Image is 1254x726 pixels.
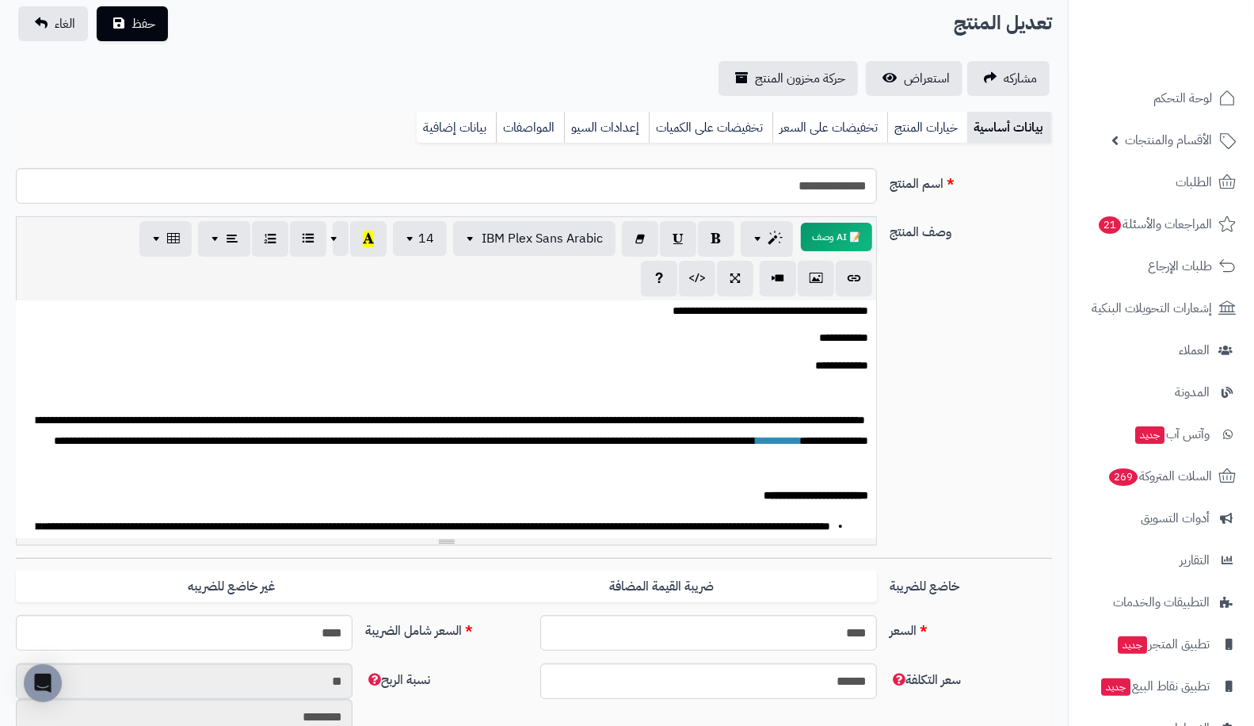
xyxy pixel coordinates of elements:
[1153,87,1212,109] span: لوحة التحكم
[1100,675,1210,697] span: تطبيق نقاط البيع
[1116,633,1210,655] span: تطبيق المتجر
[883,168,1058,193] label: اسم المنتج
[1092,297,1212,319] span: إشعارات التحويلات البنكية
[1078,541,1244,579] a: التقارير
[1135,426,1164,444] span: جديد
[1107,465,1212,487] span: السلات المتروكة
[1078,499,1244,537] a: أدوات التسويق
[1004,69,1037,88] span: مشاركه
[496,112,564,143] a: المواصفات
[1078,625,1244,663] a: تطبيق المتجرجديد
[1113,591,1210,613] span: التطبيقات والخدمات
[97,6,168,41] button: حفظ
[564,112,649,143] a: إعدادات السيو
[359,615,534,640] label: السعر شامل الضريبة
[1180,549,1210,571] span: التقارير
[1179,339,1210,361] span: العملاء
[393,221,447,256] button: 14
[904,69,950,88] span: استعراض
[365,671,430,690] span: نسبة الربح
[1078,79,1244,117] a: لوحة التحكم
[18,6,88,41] a: الغاء
[1098,216,1123,235] span: 21
[954,7,1052,40] h2: تعديل المنتج
[55,14,75,33] span: الغاء
[1175,381,1210,403] span: المدونة
[453,221,616,256] button: IBM Plex Sans Arabic
[883,571,1058,596] label: خاضع للضريبة
[801,223,872,251] button: 📝 AI وصف
[1148,255,1212,277] span: طلبات الإرجاع
[1176,171,1212,193] span: الطلبات
[1078,205,1244,243] a: المراجعات والأسئلة21
[1146,15,1239,48] img: logo-2.png
[883,216,1058,242] label: وصف المنتج
[967,61,1050,96] a: مشاركه
[1118,636,1147,654] span: جديد
[1078,247,1244,285] a: طلبات الإرجاع
[1078,373,1244,411] a: المدونة
[890,671,961,690] span: سعر التكلفة
[1134,423,1210,445] span: وآتس آب
[131,14,155,33] span: حفظ
[1101,678,1130,696] span: جديد
[417,112,496,143] a: بيانات إضافية
[967,112,1052,143] a: بيانات أساسية
[755,69,845,88] span: حركة مخزون المنتج
[1097,213,1212,235] span: المراجعات والأسئلة
[447,571,878,603] label: ضريبة القيمة المضافة
[1078,457,1244,495] a: السلات المتروكة269
[1141,507,1210,529] span: أدوات التسويق
[1078,667,1244,705] a: تطبيق نقاط البيعجديد
[649,112,772,143] a: تخفيضات على الكميات
[883,615,1058,640] label: السعر
[482,229,603,248] span: IBM Plex Sans Arabic
[1078,289,1244,327] a: إشعارات التحويلات البنكية
[16,571,447,603] label: غير خاضع للضريبه
[24,664,62,702] div: Open Intercom Messenger
[772,112,887,143] a: تخفيضات على السعر
[1125,129,1212,151] span: الأقسام والمنتجات
[866,61,962,96] a: استعراض
[1078,163,1244,201] a: الطلبات
[418,229,434,248] span: 14
[1078,415,1244,453] a: وآتس آبجديد
[887,112,967,143] a: خيارات المنتج
[718,61,858,96] a: حركة مخزون المنتج
[1107,468,1139,487] span: 269
[1078,583,1244,621] a: التطبيقات والخدمات
[1078,331,1244,369] a: العملاء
